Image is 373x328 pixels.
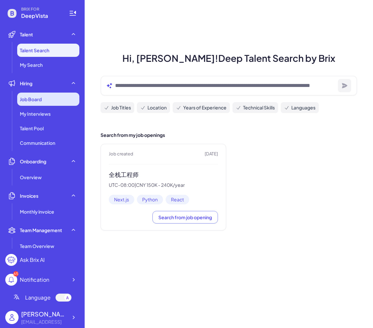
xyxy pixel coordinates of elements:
[109,195,134,204] span: Next.js
[20,256,45,264] div: Ask Brix AI
[20,227,62,233] span: Team Management
[137,195,163,204] span: Python
[147,104,167,111] span: Location
[152,211,218,224] button: Search from job opening
[21,309,67,318] div: Jing Conan Wang
[111,104,131,111] span: Job Titles
[20,110,51,117] span: My Interviews
[205,151,218,157] span: [DATE]
[291,104,315,111] span: Languages
[109,182,218,188] p: UTC-08:00 | CNY 150K - 240K/year
[101,132,357,139] h2: Search from my job openings
[20,158,46,165] span: Onboarding
[109,151,133,157] span: Job created
[21,7,61,12] span: BRIX FOR
[20,47,49,54] span: Talent Search
[243,104,275,111] span: Technical Skills
[20,243,54,249] span: Team Overview
[21,318,67,325] div: jingconan@deepvista.ai
[20,140,55,146] span: Communication
[20,80,32,87] span: Hiring
[20,125,44,132] span: Talent Pool
[21,12,61,20] span: DeepVista
[25,294,51,302] span: Language
[183,104,227,111] span: Years of Experience
[20,174,42,181] span: Overview
[20,31,33,38] span: Talent
[20,208,54,215] span: Monthly invoice
[109,171,218,179] h3: 全栈工程师
[20,61,43,68] span: My Search
[5,311,19,324] img: user_logo.png
[20,276,49,284] div: Notification
[93,51,365,65] h1: Hi, [PERSON_NAME]! Deep Talent Search by Brix
[13,271,19,276] div: 65
[20,192,38,199] span: Invoices
[158,214,212,220] span: Search from job opening
[20,96,42,102] span: Job Board
[166,195,189,204] span: React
